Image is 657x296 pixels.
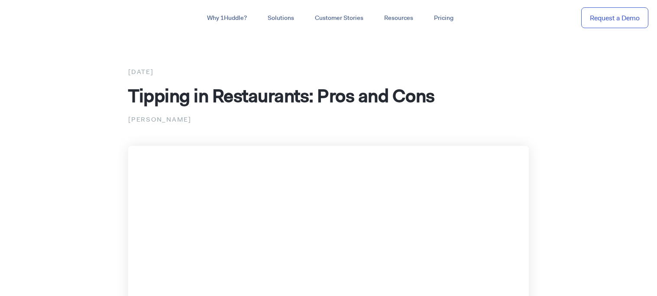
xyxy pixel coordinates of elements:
img: ... [9,10,71,26]
a: Customer Stories [304,10,374,26]
div: [DATE] [128,66,529,77]
span: Tipping in Restaurants: Pros and Cons [128,84,435,108]
p: [PERSON_NAME] [128,114,529,125]
a: Why 1Huddle? [197,10,257,26]
a: Solutions [257,10,304,26]
a: Pricing [424,10,464,26]
a: Request a Demo [581,7,648,29]
a: Resources [374,10,424,26]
